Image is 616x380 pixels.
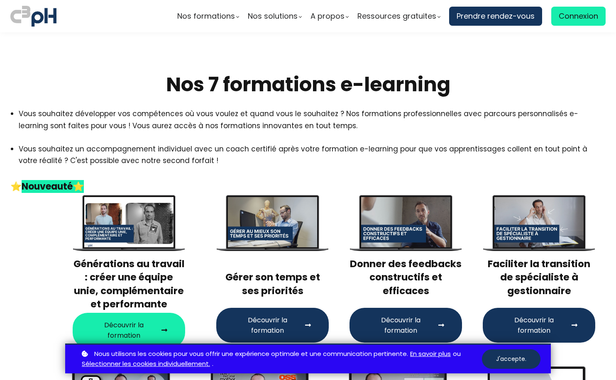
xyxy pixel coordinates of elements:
[10,72,606,97] h2: Nos 7 formations e-learning
[367,315,435,336] span: Découvrir la formation
[350,257,462,297] h3: Donner des feedbacks constructifs et efficaces
[410,349,451,359] a: En savoir plus
[94,349,408,359] span: Nous utilisons les cookies pour vous offrir une expérience optimale et une communication pertinente.
[483,257,595,297] h3: Faciliter la transition de spécialiste à gestionnaire
[482,349,540,369] button: J'accepte.
[177,10,235,22] span: Nos formations
[22,180,84,193] strong: Nouveauté⭐
[357,10,436,22] span: Ressources gratuites
[234,315,301,336] span: Découvrir la formation
[500,315,568,336] span: Découvrir la formation
[449,7,542,26] a: Prendre rendez-vous
[10,4,56,28] img: logo C3PH
[551,7,606,26] a: Connexion
[248,10,298,22] span: Nos solutions
[80,349,482,370] p: ou .
[10,180,22,193] span: ⭐
[310,10,345,22] span: A propos
[350,308,462,343] button: Découvrir la formation
[82,359,210,369] a: Sélectionner les cookies individuellement.
[216,257,329,297] h3: Gérer son temps et ses priorités
[19,143,606,178] li: Vous souhaitez un accompagnement individuel avec un coach certifié après votre formation e-learni...
[73,257,185,311] h3: Générations au travail : créer une équipe unie, complémentaire et performante
[73,313,185,348] button: Découvrir la formation
[90,320,158,341] span: Découvrir la formation
[559,10,598,22] span: Connexion
[216,308,329,343] button: Découvrir la formation
[483,308,595,343] button: Découvrir la formation
[19,108,606,131] li: Vous souhaitez développer vos compétences où vous voulez et quand vous le souhaitez ? Nos formati...
[457,10,535,22] span: Prendre rendez-vous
